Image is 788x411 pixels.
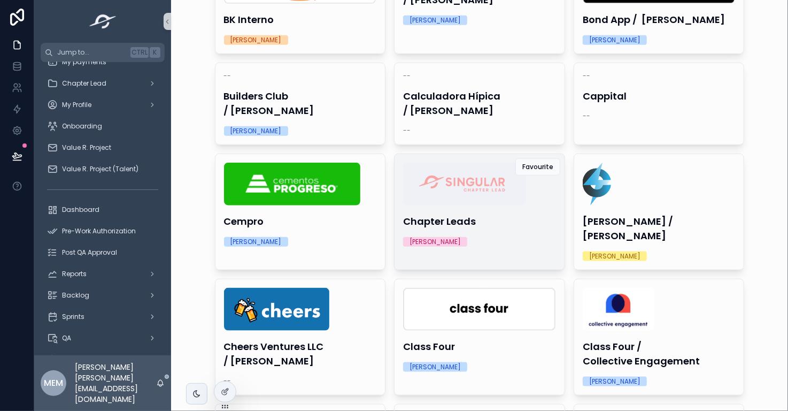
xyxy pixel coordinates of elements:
[41,95,165,115] a: My Profile
[583,112,590,120] span: --
[62,227,136,235] span: Pre-Work Authorization
[41,117,165,136] a: Onboarding
[410,362,461,372] div: [PERSON_NAME]
[515,158,560,176] button: Favourite
[410,16,461,25] div: [PERSON_NAME]
[215,63,386,145] a: --Builders Club / [PERSON_NAME][PERSON_NAME]
[62,79,106,88] span: Chapter Lead
[403,89,556,118] h4: Calculadora Hípica / [PERSON_NAME]
[75,362,156,405] p: [PERSON_NAME] [PERSON_NAME] [EMAIL_ADDRESS][DOMAIN_NAME]
[403,288,555,331] img: Singular-Stories.png
[589,377,640,386] div: [PERSON_NAME]
[62,291,89,300] span: Backlog
[403,214,556,229] h4: Chapter Leads
[62,165,138,173] span: Value R. Project (Talent)
[41,74,165,93] a: Chapter Lead
[224,214,377,229] h4: Cempro
[41,159,165,179] a: Value R. Project (Talent)
[62,143,111,152] span: Value R. Project
[41,243,165,262] a: Post QA Approval
[224,163,360,205] img: Screen-Shot-2022-06-24-at-11_55_13.png
[403,163,526,205] img: Singular-Chapter-Lead.png
[62,334,71,342] span: QA
[62,313,84,321] span: Sprints
[583,339,736,368] h4: Class Four / Collective Engagement
[41,222,165,241] a: Pre-Work Authorization
[224,339,377,368] h4: Cheers Ventures LLC / [PERSON_NAME]
[41,43,165,62] button: Jump to...CtrlK
[41,264,165,284] a: Reports
[230,237,282,247] div: [PERSON_NAME]
[86,13,120,30] img: App logo
[224,377,231,385] span: --
[224,288,330,331] img: Screenshot-2023-04-18-at-13.38.56.png
[62,122,102,131] span: Onboarding
[62,101,91,109] span: My Profile
[224,12,377,27] h4: BK Interno
[589,252,640,261] div: [PERSON_NAME]
[583,12,736,27] h4: Bond App / [PERSON_NAME]
[394,63,565,145] a: --Calculadora Hípica / [PERSON_NAME]--
[62,58,106,66] span: My payments
[57,48,126,57] span: Jump to...
[215,154,386,270] a: Screen-Shot-2022-06-24-at-11_55_13.pngCempro[PERSON_NAME]
[583,288,655,331] img: Screenshot-2023-02-13-at-11.01.09.png
[62,205,99,214] span: Dashboard
[230,126,282,136] div: [PERSON_NAME]
[41,138,165,157] a: Value R. Project
[62,248,117,257] span: Post QA Approval
[403,339,556,354] h4: Class Four
[574,154,745,270] a: Charli-Logo-Lock-Up-New-(2).svg[PERSON_NAME] / [PERSON_NAME][PERSON_NAME]
[583,163,612,205] img: Charli-Logo-Lock-Up-New-(2).svg
[41,329,165,348] a: QA
[583,89,736,103] h4: Cappital
[410,237,461,247] div: [PERSON_NAME]
[130,47,149,58] span: Ctrl
[394,279,565,395] a: Singular-Stories.pngClass Four[PERSON_NAME]
[34,62,171,355] div: scrollable content
[583,214,736,243] h4: [PERSON_NAME] / [PERSON_NAME]
[41,200,165,219] a: Dashboard
[215,279,386,395] a: Screenshot-2023-04-18-at-13.38.56.pngCheers Ventures LLC / [PERSON_NAME]--
[151,48,159,57] span: K
[403,126,411,135] span: --
[394,154,565,270] a: Singular-Chapter-Lead.pngChapter Leads[PERSON_NAME]Favourite
[224,89,377,118] h4: Builders Club / [PERSON_NAME]
[62,270,87,278] span: Reports
[574,63,745,145] a: --Cappital--
[41,52,165,72] a: My payments
[583,72,590,80] span: --
[224,72,231,80] span: --
[589,35,640,45] div: [PERSON_NAME]
[574,279,745,395] a: Screenshot-2023-02-13-at-11.01.09.pngClass Four / Collective Engagement[PERSON_NAME]
[41,307,165,326] a: Sprints
[44,377,63,390] span: MEm
[522,163,553,171] span: Favourite
[41,286,165,305] a: Backlog
[230,35,282,45] div: [PERSON_NAME]
[403,72,411,80] span: --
